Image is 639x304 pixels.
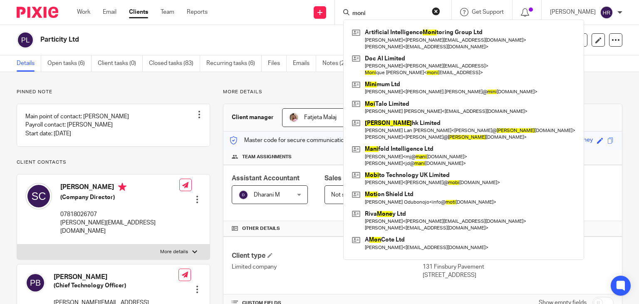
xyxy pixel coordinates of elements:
[238,190,248,200] img: svg%3E
[242,225,280,232] span: Other details
[242,154,292,160] span: Team assignments
[223,89,622,95] p: More details
[17,55,41,72] a: Details
[232,175,300,182] span: Assistant Accountant
[432,7,440,15] button: Clear
[60,219,179,236] p: [PERSON_NAME][EMAIL_ADDRESS][DOMAIN_NAME]
[47,55,92,72] a: Open tasks (6)
[232,113,274,122] h3: Client manager
[289,112,299,122] img: MicrosoftTeams-image%20(5).png
[161,8,174,16] a: Team
[293,55,316,72] a: Emails
[118,183,126,191] i: Primary
[17,31,34,49] img: svg%3E
[40,35,416,44] h2: Particity Ltd
[352,10,426,17] input: Search
[149,55,200,72] a: Closed tasks (83)
[232,263,423,271] p: Limited company
[187,8,208,16] a: Reports
[472,9,504,15] span: Get Support
[129,8,148,16] a: Clients
[17,159,210,166] p: Client contacts
[600,6,613,19] img: svg%3E
[324,175,366,182] span: Sales Person
[17,89,210,95] p: Pinned note
[77,8,90,16] a: Work
[60,183,179,193] h4: [PERSON_NAME]
[423,271,614,279] p: [STREET_ADDRESS]
[98,55,143,72] a: Client tasks (0)
[103,8,116,16] a: Email
[25,273,45,293] img: svg%3E
[60,193,179,202] h5: (Company Director)
[254,192,280,198] span: Dharani M
[60,210,179,219] p: 07818026707
[206,55,262,72] a: Recurring tasks (6)
[503,136,593,145] div: sour-cornflower-blue-plaid-journey
[54,282,178,290] h5: (Chief Technology Officer)
[550,8,596,16] p: [PERSON_NAME]
[232,252,423,260] h4: Client type
[331,192,365,198] span: Not selected
[304,115,337,120] span: Fatjeta Malaj
[160,249,188,255] p: More details
[17,7,58,18] img: Pixie
[54,273,178,282] h4: [PERSON_NAME]
[25,183,52,209] img: svg%3E
[268,55,287,72] a: Files
[423,263,614,271] p: 131 Finsbury Pavement
[322,55,353,72] a: Notes (2)
[230,136,373,145] p: Master code for secure communications and files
